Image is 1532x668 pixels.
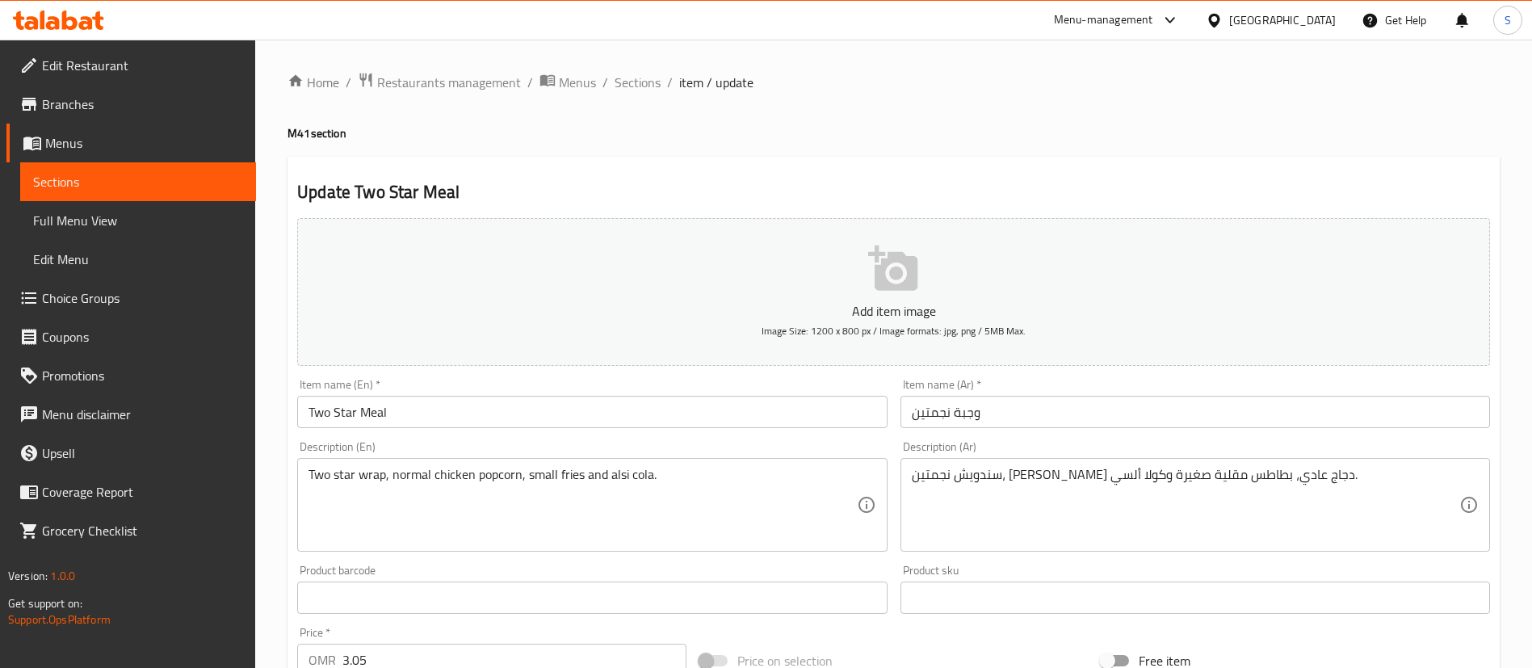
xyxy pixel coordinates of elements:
[288,73,339,92] a: Home
[33,250,243,269] span: Edit Menu
[42,482,243,502] span: Coverage Report
[33,211,243,230] span: Full Menu View
[297,218,1490,366] button: Add item imageImage Size: 1200 x 800 px / Image formats: jpg, png / 5MB Max.
[667,73,673,92] li: /
[6,124,256,162] a: Menus
[602,73,608,92] li: /
[322,301,1465,321] p: Add item image
[559,73,596,92] span: Menus
[377,73,521,92] span: Restaurants management
[1054,11,1153,30] div: Menu-management
[42,521,243,540] span: Grocery Checklist
[900,582,1490,614] input: Please enter product sku
[42,95,243,114] span: Branches
[20,162,256,201] a: Sections
[6,317,256,356] a: Coupons
[6,279,256,317] a: Choice Groups
[42,288,243,308] span: Choice Groups
[6,395,256,434] a: Menu disclaimer
[615,73,661,92] a: Sections
[42,327,243,347] span: Coupons
[8,565,48,586] span: Version:
[288,72,1500,93] nav: breadcrumb
[358,72,521,93] a: Restaurants management
[346,73,351,92] li: /
[308,467,856,544] textarea: Two star wrap, normal chicken popcorn, small fries and alsi cola.
[42,405,243,424] span: Menu disclaimer
[6,46,256,85] a: Edit Restaurant
[45,133,243,153] span: Menus
[527,73,533,92] li: /
[297,180,1490,204] h2: Update Two Star Meal
[33,172,243,191] span: Sections
[1505,11,1511,29] span: S
[900,396,1490,428] input: Enter name Ar
[679,73,753,92] span: item / update
[539,72,596,93] a: Menus
[42,443,243,463] span: Upsell
[20,201,256,240] a: Full Menu View
[912,467,1459,544] textarea: سندويش نجمتين، [PERSON_NAME] دجاج عادي، بطاطس مقلية صغيرة وكولا ألسي.
[6,511,256,550] a: Grocery Checklist
[6,434,256,473] a: Upsell
[8,609,111,630] a: Support.OpsPlatform
[1229,11,1336,29] div: [GEOGRAPHIC_DATA]
[42,366,243,385] span: Promotions
[20,240,256,279] a: Edit Menu
[297,582,887,614] input: Please enter product barcode
[6,85,256,124] a: Branches
[297,396,887,428] input: Enter name En
[42,56,243,75] span: Edit Restaurant
[288,125,1500,141] h4: M41 section
[6,473,256,511] a: Coverage Report
[8,593,82,614] span: Get support on:
[50,565,75,586] span: 1.0.0
[6,356,256,395] a: Promotions
[762,321,1026,340] span: Image Size: 1200 x 800 px / Image formats: jpg, png / 5MB Max.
